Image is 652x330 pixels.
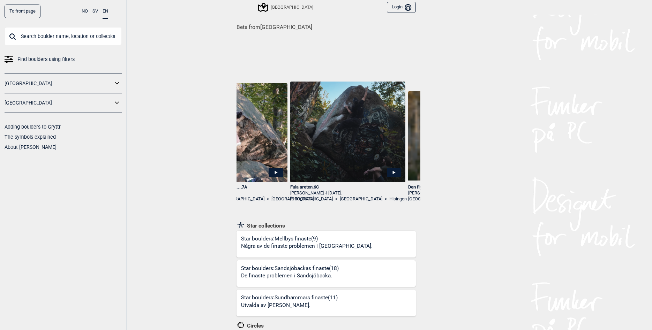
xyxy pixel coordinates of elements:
p: Några av de finaste problemen i [GEOGRAPHIC_DATA]. [241,242,373,250]
a: To front page [5,5,40,18]
span: i [DATE]. [326,190,342,195]
button: NO [82,5,88,18]
a: Star boulders:Sundhammars finaste(11)Utvalda av [PERSON_NAME]. [237,290,416,316]
span: > [385,196,387,202]
a: [GEOGRAPHIC_DATA] [222,196,264,202]
span: Find boulders using filters [17,54,75,64]
a: [GEOGRAPHIC_DATA] [5,98,113,108]
span: > [267,196,269,202]
span: Circles [245,322,264,329]
div: [PERSON_NAME] - [290,190,405,196]
a: About [PERSON_NAME] [5,144,57,150]
div: Fula areten , 6C [290,184,405,190]
div: Star boulders: Mellbys finaste (9) [241,235,375,258]
a: [GEOGRAPHIC_DATA] [340,196,382,202]
a: Adding boulders to Gryttr [5,124,61,130]
div: [GEOGRAPHIC_DATA] [259,3,313,11]
p: De finaste problemen i Sandsjöbacka. [241,272,337,280]
h1: Beta from [GEOGRAPHIC_DATA] [237,19,420,31]
button: EN [103,5,108,19]
img: Marcello pa Den flygande hollandaren [408,91,523,182]
a: Hisingen [389,196,407,202]
button: Login [387,2,415,13]
p: Utvalda av [PERSON_NAME]. [241,301,336,309]
a: [GEOGRAPHIC_DATA] [5,78,113,89]
span: > [335,196,338,202]
a: Star boulders:Mellbys finaste(9)Några av de finaste problemen i [GEOGRAPHIC_DATA]. [237,231,416,258]
a: [GEOGRAPHIC_DATA] [408,196,451,202]
div: Den flygande holländaren , 6C [408,184,523,190]
button: SV [92,5,98,18]
a: Star boulders:Sandsjöbackas finaste(18)De finaste problemen i Sandsjöbacka. [237,260,416,287]
div: Star boulders: Sundhammars finaste (11) [241,294,338,316]
img: Marcello pa Fula areten [290,82,405,182]
a: [GEOGRAPHIC_DATA] [290,196,333,202]
a: The symbols explained [5,134,56,140]
input: Search boulder name, location or collection [5,27,122,45]
a: Find boulders using filters [5,54,122,64]
span: Star collections [245,222,285,229]
div: [PERSON_NAME] - [408,190,523,196]
div: Star boulders: Sandsjöbackas finaste (18) [241,265,339,287]
a: [GEOGRAPHIC_DATA] [271,196,314,202]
